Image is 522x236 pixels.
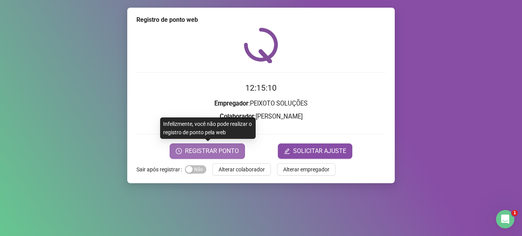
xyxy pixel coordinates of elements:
[170,143,245,159] button: REGISTRAR PONTO
[185,146,239,156] span: REGISTRAR PONTO
[512,210,518,216] span: 1
[136,112,386,122] h3: : [PERSON_NAME]
[496,210,514,228] iframe: Intercom live chat
[136,99,386,109] h3: : PEIXOTO SOLUÇÕES
[176,148,182,154] span: clock-circle
[277,163,336,176] button: Alterar empregador
[136,15,386,24] div: Registro de ponto web
[284,148,290,154] span: edit
[244,28,278,63] img: QRPoint
[245,83,277,93] time: 12:15:10
[214,100,248,107] strong: Empregador
[219,165,265,174] span: Alterar colaborador
[278,143,352,159] button: editSOLICITAR AJUSTE
[212,163,271,176] button: Alterar colaborador
[220,113,254,120] strong: Colaborador
[160,117,256,139] div: Infelizmente, você não pode realizar o registro de ponto pela web
[283,165,329,174] span: Alterar empregador
[293,146,346,156] span: SOLICITAR AJUSTE
[136,163,185,176] label: Sair após registrar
